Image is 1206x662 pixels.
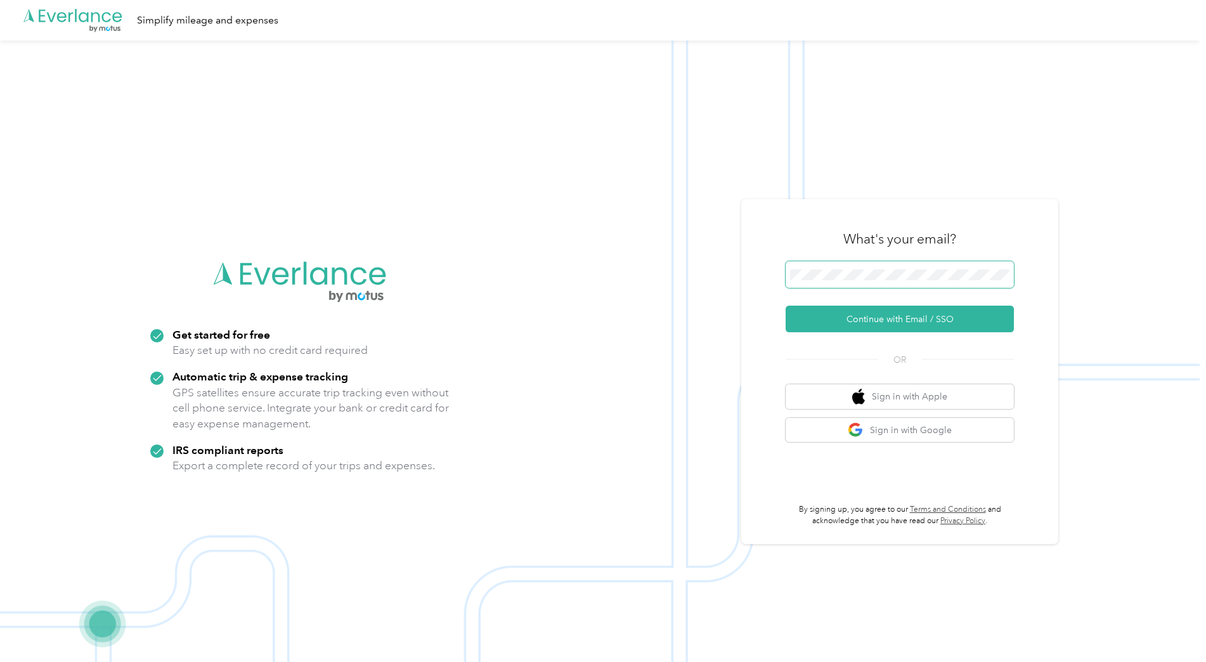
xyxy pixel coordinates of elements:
[786,418,1014,443] button: google logoSign in with Google
[848,422,864,438] img: google logo
[786,306,1014,332] button: Continue with Email / SSO
[172,443,283,457] strong: IRS compliant reports
[172,385,450,432] p: GPS satellites ensure accurate trip tracking even without cell phone service. Integrate your bank...
[172,342,368,358] p: Easy set up with no credit card required
[172,458,435,474] p: Export a complete record of your trips and expenses.
[786,384,1014,409] button: apple logoSign in with Apple
[786,504,1014,526] p: By signing up, you agree to our and acknowledge that you have read our .
[940,516,985,526] a: Privacy Policy
[843,230,956,248] h3: What's your email?
[878,353,922,367] span: OR
[852,389,865,405] img: apple logo
[137,13,278,29] div: Simplify mileage and expenses
[172,328,270,341] strong: Get started for free
[910,505,986,514] a: Terms and Conditions
[172,370,348,383] strong: Automatic trip & expense tracking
